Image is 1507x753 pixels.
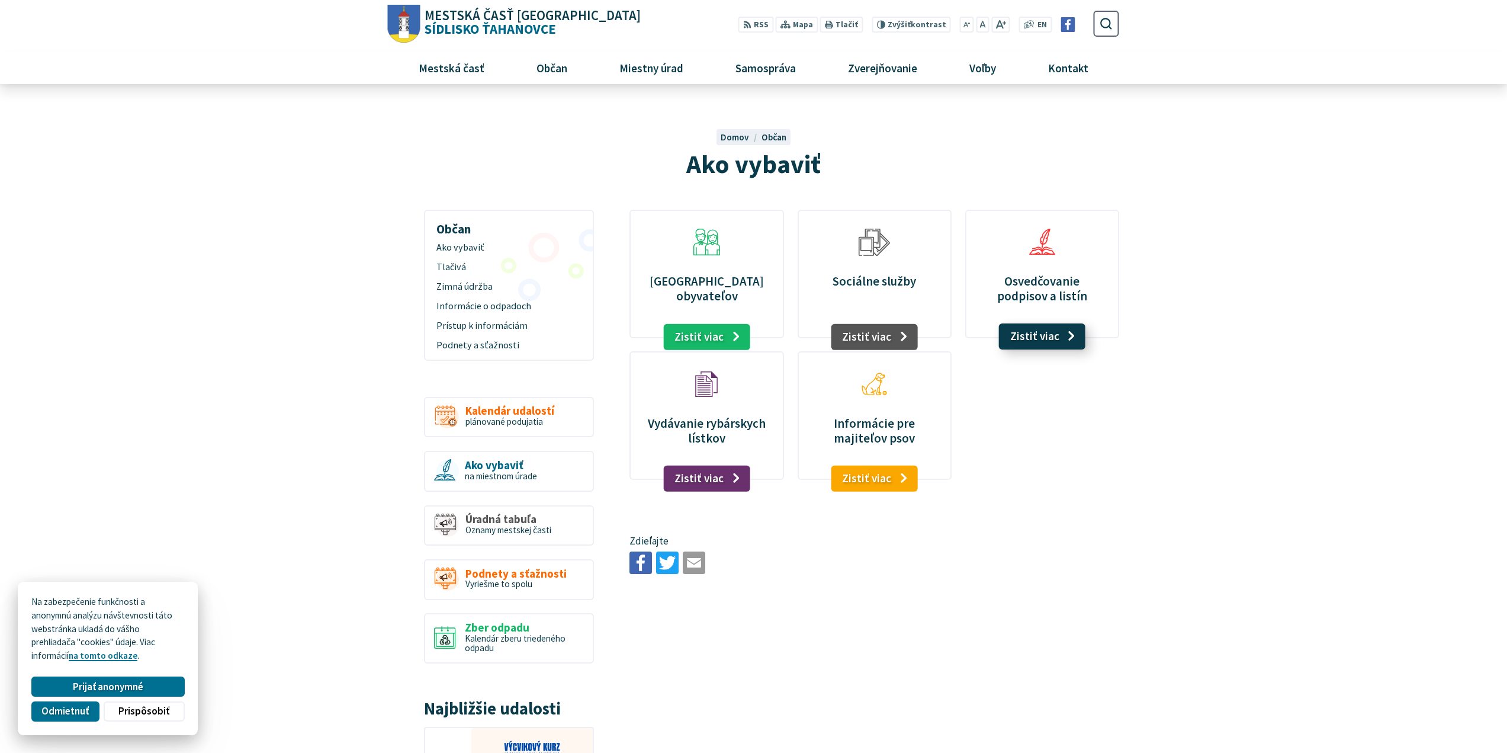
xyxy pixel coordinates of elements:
p: [GEOGRAPHIC_DATA] obyvateľov [644,274,769,303]
span: Prijať anonymné [73,681,143,693]
a: Miestny úrad [597,52,705,84]
span: Domov [721,132,749,143]
span: Mapa [793,19,813,31]
a: Úradná tabuľa Oznamy mestskej časti [424,505,594,546]
span: Podnety a sťažnosti [465,568,567,580]
span: Prístup k informáciám [436,316,581,336]
button: Zväčšiť veľkosť písma [991,17,1010,33]
span: Prispôsobiť [118,705,169,717]
a: Občan [515,52,589,84]
span: Zimná údržba [436,277,581,297]
span: Mestská časť [414,52,489,84]
button: Prijať anonymné [31,677,184,697]
span: Odmietnuť [41,705,89,717]
h3: Občan [429,213,588,238]
p: Zdieľajte [629,534,1119,549]
p: Na zabezpečenie funkčnosti a anonymnú analýzu návštevnosti táto webstránka ukladá do vášho prehli... [31,595,184,663]
button: Odmietnuť [31,701,99,722]
a: Zistiť viac [663,466,750,492]
span: Zvýšiť [888,20,911,30]
a: Zverejňovanie [827,52,939,84]
span: Vyriešme to spolu [465,578,532,589]
span: Tlačivá [436,258,581,277]
img: Zdieľať na Facebooku [629,552,652,574]
h3: Najbližšie udalosti [424,700,594,718]
a: Občan [761,132,786,143]
a: na tomto odkaze [69,650,137,661]
a: Mapa [776,17,818,33]
a: Kalendár udalostí plánované podujatia [424,397,594,438]
a: Podnety a sťažnosti Vyriešme to spolu [424,559,594,600]
span: EN [1037,19,1047,31]
span: Oznamy mestskej časti [465,524,551,536]
span: Ako vybaviť [436,238,581,258]
span: Sídlisko Ťahanovce [420,9,641,36]
p: Vydávanie rybárskych lístkov [644,416,769,446]
span: Ako vybaviť [686,148,821,180]
a: Kontakt [1027,52,1110,84]
img: Prejsť na Facebook stránku [1061,17,1075,32]
span: Kalendár zberu triedeného odpadu [465,633,565,654]
a: Informácie o odpadoch [429,297,588,316]
a: Zistiť viac [831,466,918,492]
a: Ako vybaviť [429,238,588,258]
span: Kalendár udalostí [465,405,554,417]
img: Zdieľať e-mailom [683,552,705,574]
span: kontrast [888,20,946,30]
span: Ako vybaviť [465,459,537,472]
p: Sociálne služby [812,274,937,289]
img: Zdieľať na Twitteri [656,552,679,574]
span: Úradná tabuľa [465,513,551,526]
span: na miestnom úrade [465,470,537,482]
a: Domov [721,132,761,143]
a: Logo Sídlisko Ťahanovce, prejsť na domovskú stránku. [388,5,641,43]
a: Zistiť viac [831,324,918,350]
a: Prístup k informáciám [429,316,588,336]
span: Informácie o odpadoch [436,297,581,316]
p: Osvedčovanie podpisov a listín [979,274,1104,303]
span: Samospráva [731,52,800,84]
button: Zvýšiťkontrast [872,17,950,33]
span: Zverejňovanie [843,52,921,84]
span: Kontakt [1044,52,1093,84]
p: Informácie pre majiteľov psov [812,416,937,446]
span: Voľby [965,52,1001,84]
button: Zmenšiť veľkosť písma [960,17,974,33]
a: Zistiť viac [663,324,750,350]
span: Zber odpadu [465,621,584,634]
span: Tlačiť [836,20,858,30]
button: Prispôsobiť [104,701,184,722]
a: Tlačivá [429,258,588,277]
a: Zimná údržba [429,277,588,297]
span: Miestny úrad [615,52,687,84]
a: RSS [738,17,773,33]
a: Voľby [948,52,1018,84]
a: Podnety a sťažnosti [429,335,588,355]
a: Zber odpadu Kalendár zberu triedeného odpadu [424,613,594,664]
a: Mestská časť [397,52,506,84]
span: Mestská časť [GEOGRAPHIC_DATA] [425,9,641,23]
span: RSS [754,19,769,31]
img: Prejsť na domovskú stránku [388,5,420,43]
button: Nastaviť pôvodnú veľkosť písma [976,17,989,33]
a: EN [1034,19,1050,31]
span: Podnety a sťažnosti [436,335,581,355]
button: Tlačiť [820,17,863,33]
a: Samospráva [714,52,818,84]
span: Občan [532,52,571,84]
a: Zistiť viac [999,323,1086,350]
a: Ako vybaviť na miestnom úrade [424,451,594,492]
span: plánované podujatia [465,416,543,427]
